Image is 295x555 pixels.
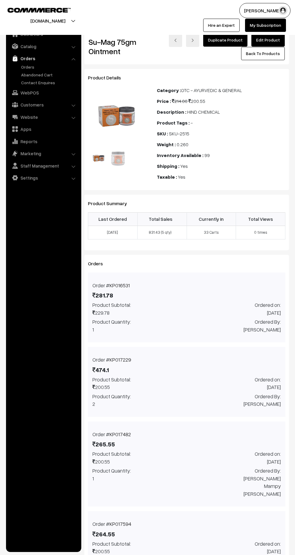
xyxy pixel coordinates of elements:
[157,131,168,137] b: SKU :
[92,365,109,374] span: 474.1
[88,212,138,226] th: Last Ordered
[8,87,79,98] a: WebPOS
[137,226,187,239] td: 831.43 (5 qty)
[88,261,110,267] span: Orders
[90,150,108,167] img: 173056376465551000364949.png
[278,6,287,15] img: user
[178,174,185,180] span: Yes
[157,97,285,105] div: 200.55
[203,33,247,47] a: Duplicate Product
[236,212,285,226] th: Total Views
[92,467,133,482] span: Product Quantity: 1
[92,393,133,408] span: Product Quantity: 2
[92,282,130,289] span: Order #
[8,136,79,147] a: Reports
[251,33,285,47] a: Edit Product
[174,39,177,42] img: left-arrow.png
[8,172,79,183] a: Settings
[20,79,79,86] a: Contact Enquires
[92,318,133,333] span: Product Quantity: 1
[172,98,188,104] span: 214.00
[157,163,179,169] b: Shipping :
[169,131,189,137] span: SKU-2515
[204,152,210,158] span: 99
[8,53,79,64] a: Orders
[203,19,240,32] a: Hire an Expert
[241,318,281,333] span: Ordered By: [PERSON_NAME]
[8,8,71,12] img: COMMMERCE
[8,99,79,110] a: Customers
[187,109,220,115] span: HIND CHEMICAL
[157,141,176,147] b: Weight :
[177,141,188,147] span: 0.260
[241,450,281,465] span: Ordered on: [DATE]
[8,124,79,134] a: Apps
[92,301,133,316] span: Product Subtotal: 229.78
[90,89,146,142] img: 173056376465551000364949.png
[20,64,79,70] a: Orders
[92,529,115,538] span: 264.55
[9,13,86,28] button: [DOMAIN_NAME]
[157,152,203,158] b: Inventory Available :
[241,393,281,408] span: Ordered By: [PERSON_NAME]
[187,226,236,239] td: 33 Carts
[137,212,187,226] th: Total Sales
[92,430,131,438] span: Order #
[20,72,79,78] a: Abandoned Cart
[110,521,131,527] a: KP017594
[8,6,60,13] a: COMMMERCE
[110,282,130,288] a: KP016531
[180,163,188,169] span: Yes
[88,200,134,206] span: Product Summary
[92,356,131,364] span: Order #
[241,376,281,391] span: Ordered on: [DATE]
[241,301,281,316] span: Ordered on: [DATE]
[157,109,186,115] b: Description :
[239,3,290,18] button: [PERSON_NAME]
[157,87,285,94] div: OTC - AYURVEDIC & GENERAL
[8,148,79,159] a: Marketing
[241,467,281,498] span: Ordered By: [PERSON_NAME] Mampy [PERSON_NAME]
[157,120,190,126] b: Product Tags :
[241,47,285,60] a: Back To Products
[191,120,193,126] span: -
[88,37,148,56] h2: Su-Mag 75gm Ointment
[88,75,128,81] span: Product Details
[92,291,113,300] span: 281.78
[110,356,131,363] a: KP017229
[92,450,133,465] span: Product Subtotal: 200.55
[245,19,286,32] a: My Subscription
[8,112,79,122] a: Website
[236,226,285,239] td: 0 times
[110,431,131,437] a: KP017482
[8,41,79,52] a: Catalog
[92,376,133,391] span: Product Subtotal: 200.55
[157,87,181,93] b: Category :
[88,226,138,239] td: [DATE]
[157,174,177,180] b: Taxable :
[92,520,131,528] span: Order #
[8,160,79,171] a: Staff Management
[191,39,194,42] img: right-arrow.png
[157,98,171,104] b: Price :
[187,212,236,226] th: Currently in
[109,150,127,167] img: 173056376557441000364950.png
[92,439,115,449] span: 265.55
